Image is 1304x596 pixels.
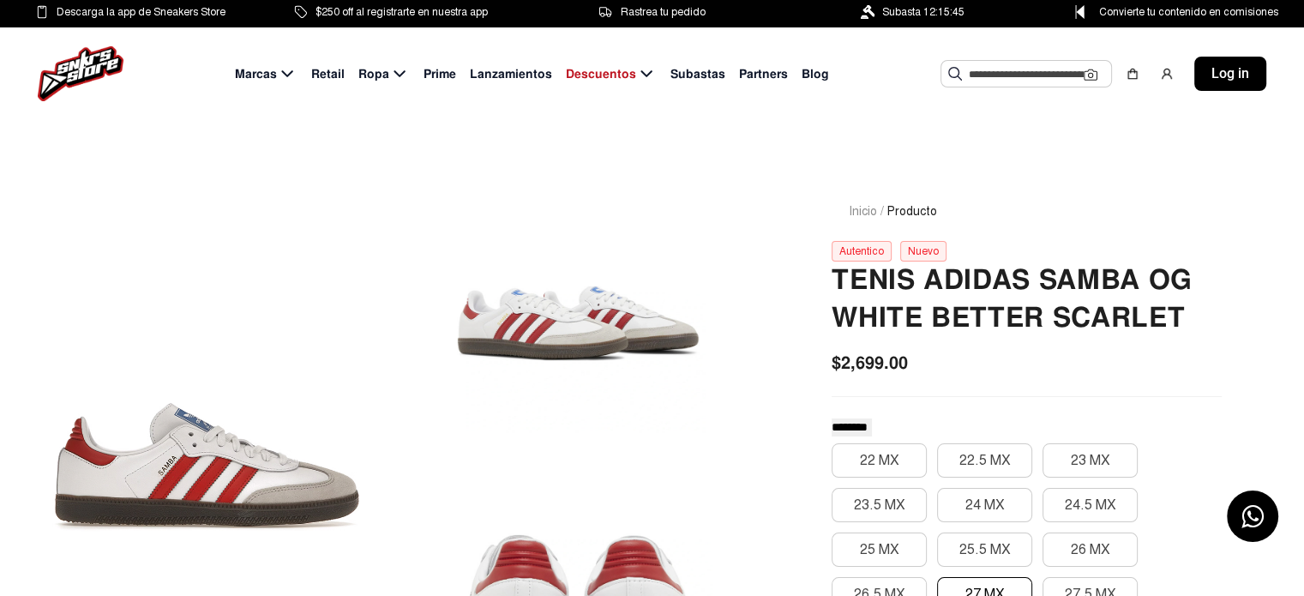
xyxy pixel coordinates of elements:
img: Buscar [948,67,962,81]
span: Descuentos [566,65,636,83]
span: Producto [887,202,937,220]
img: Cámara [1084,68,1097,81]
span: Marcas [235,65,277,83]
span: Log in [1211,63,1249,84]
span: Convierte tu contenido en comisiones [1098,3,1277,21]
button: 25 MX [832,533,927,567]
span: Subastas [670,65,725,83]
img: Control Point Icon [1069,5,1091,19]
span: Subasta 12:15:45 [882,3,964,21]
button: 24.5 MX [1043,488,1138,522]
span: $2,699.00 [832,350,908,376]
span: Ropa [358,65,389,83]
button: 22 MX [832,443,927,478]
img: user [1160,67,1174,81]
span: Retail [311,65,345,83]
button: 26 MX [1043,533,1138,567]
span: Lanzamientos [470,65,552,83]
div: Nuevo [900,241,946,262]
div: Autentico [832,241,892,262]
span: Blog [802,65,829,83]
img: logo [38,46,123,101]
span: Rastrea tu pedido [620,3,705,21]
button: 25.5 MX [937,533,1032,567]
span: $250 off al registrarte en nuestra app [315,3,488,21]
button: 24 MX [937,488,1032,522]
button: 22.5 MX [937,443,1032,478]
a: Inicio [849,204,877,219]
span: / [880,202,884,220]
span: Prime [424,65,456,83]
span: Partners [739,65,788,83]
h2: TENIS ADIDAS SAMBA OG WHITE BETTER SCARLET [832,262,1222,337]
button: 23 MX [1043,443,1138,478]
button: 23.5 MX [832,488,927,522]
img: shopping [1126,67,1139,81]
span: Descarga la app de Sneakers Store [57,3,225,21]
